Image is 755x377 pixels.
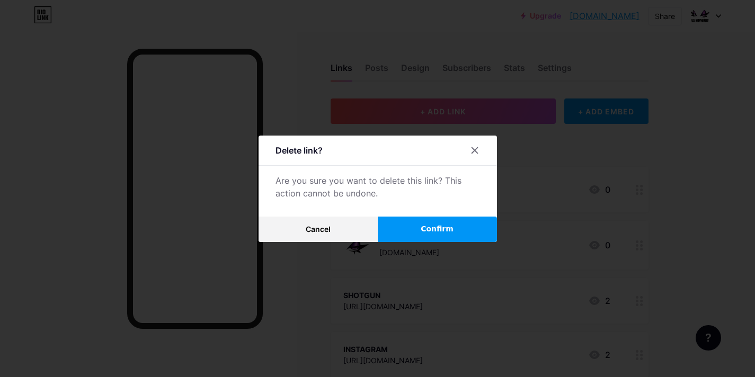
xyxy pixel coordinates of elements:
div: Are you sure you want to delete this link? This action cannot be undone. [276,174,480,200]
button: Confirm [378,217,497,242]
button: Cancel [259,217,378,242]
span: Confirm [421,223,454,235]
div: Delete link? [276,144,323,157]
span: Cancel [306,225,331,234]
